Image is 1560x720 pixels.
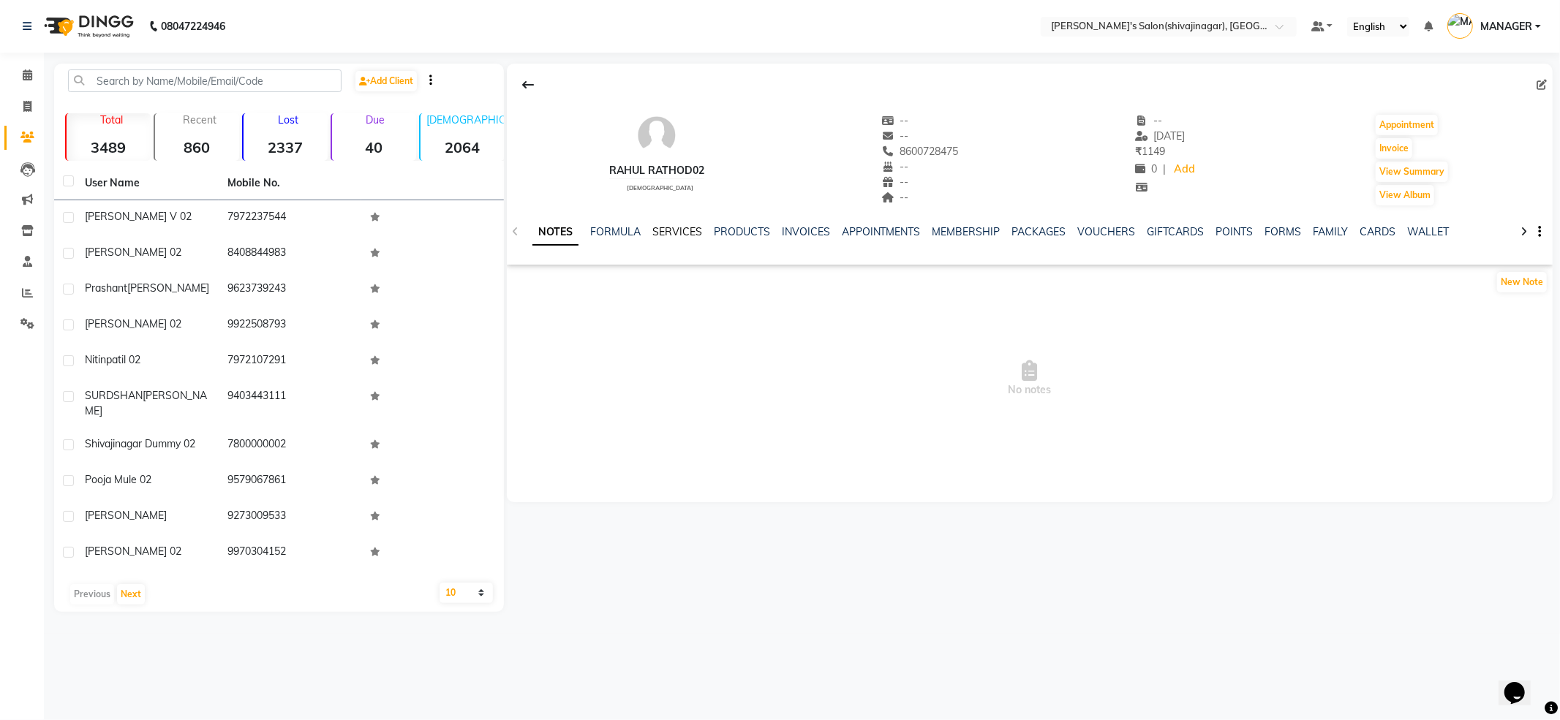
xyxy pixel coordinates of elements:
a: APPOINTMENTS [842,225,921,238]
span: 1149 [1135,145,1165,158]
strong: 2337 [244,138,328,156]
b: 08047224946 [161,6,225,47]
span: [PERSON_NAME] v 02 [85,210,192,223]
td: 7972107291 [219,344,361,379]
a: SERVICES [652,225,702,238]
span: [PERSON_NAME] [127,281,209,295]
iframe: chat widget [1499,662,1545,705]
p: Recent [161,113,239,126]
span: 0 [1135,162,1157,175]
img: avatar [635,113,679,157]
span: -- [881,191,909,204]
a: PRODUCTS [714,225,770,238]
a: VOUCHERS [1078,225,1136,238]
strong: 2064 [421,138,505,156]
span: [PERSON_NAME] [85,509,167,522]
span: [PERSON_NAME] [85,389,207,417]
a: POINTS [1216,225,1254,238]
span: pooja mule 02 [85,473,151,486]
p: Due [335,113,416,126]
span: -- [881,129,909,143]
button: New Note [1497,272,1547,292]
p: [DEMOGRAPHIC_DATA] [426,113,505,126]
td: 9579067861 [219,463,361,499]
strong: 3489 [67,138,151,156]
a: Add [1172,159,1197,180]
button: Next [117,584,145,605]
a: INVOICES [782,225,830,238]
th: Mobile No. [219,167,361,200]
span: [DATE] [1135,129,1186,143]
td: 9922508793 [219,308,361,344]
button: View Summary [1376,162,1448,182]
td: 9273009533 [219,499,361,535]
strong: 40 [332,138,416,156]
span: [PERSON_NAME] 02 [85,246,181,259]
td: 9623739243 [219,272,361,308]
td: 9403443111 [219,379,361,428]
a: WALLET [1408,225,1450,238]
span: ₹ [1135,145,1142,158]
p: Total [72,113,151,126]
span: 8600728475 [881,145,959,158]
div: rahul rathod02 [609,163,704,178]
a: FORMULA [590,225,641,238]
span: [PERSON_NAME] 02 [85,317,181,330]
a: GIFTCARDS [1148,225,1205,238]
p: Lost [249,113,328,126]
img: logo [37,6,137,47]
span: -- [1135,114,1163,127]
span: Prashant [85,281,127,295]
span: SURDSHAN [85,389,143,402]
span: patil 02 [106,353,140,366]
span: | [1163,162,1166,177]
a: MEMBERSHIP [932,225,1001,238]
td: 9970304152 [219,535,361,571]
span: -- [881,114,909,127]
span: shivajinagar dummy 02 [85,437,195,450]
span: -- [881,175,909,189]
strong: 860 [155,138,239,156]
a: NOTES [532,219,579,246]
span: MANAGER [1480,19,1532,34]
td: 8408844983 [219,236,361,272]
span: No notes [507,306,1553,452]
td: 7972237544 [219,200,361,236]
a: FORMS [1265,225,1302,238]
input: Search by Name/Mobile/Email/Code [68,69,342,92]
img: MANAGER [1447,13,1473,39]
span: [DEMOGRAPHIC_DATA] [627,184,693,192]
button: Appointment [1376,115,1438,135]
th: User Name [76,167,219,200]
span: -- [881,160,909,173]
button: View Album [1376,185,1434,205]
a: FAMILY [1314,225,1349,238]
a: CARDS [1360,225,1396,238]
a: PACKAGES [1012,225,1066,238]
div: Back to Client [513,71,543,99]
a: Add Client [355,71,417,91]
td: 7800000002 [219,428,361,463]
span: [PERSON_NAME] 02 [85,545,181,558]
span: Nitin [85,353,106,366]
button: Invoice [1376,138,1412,159]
